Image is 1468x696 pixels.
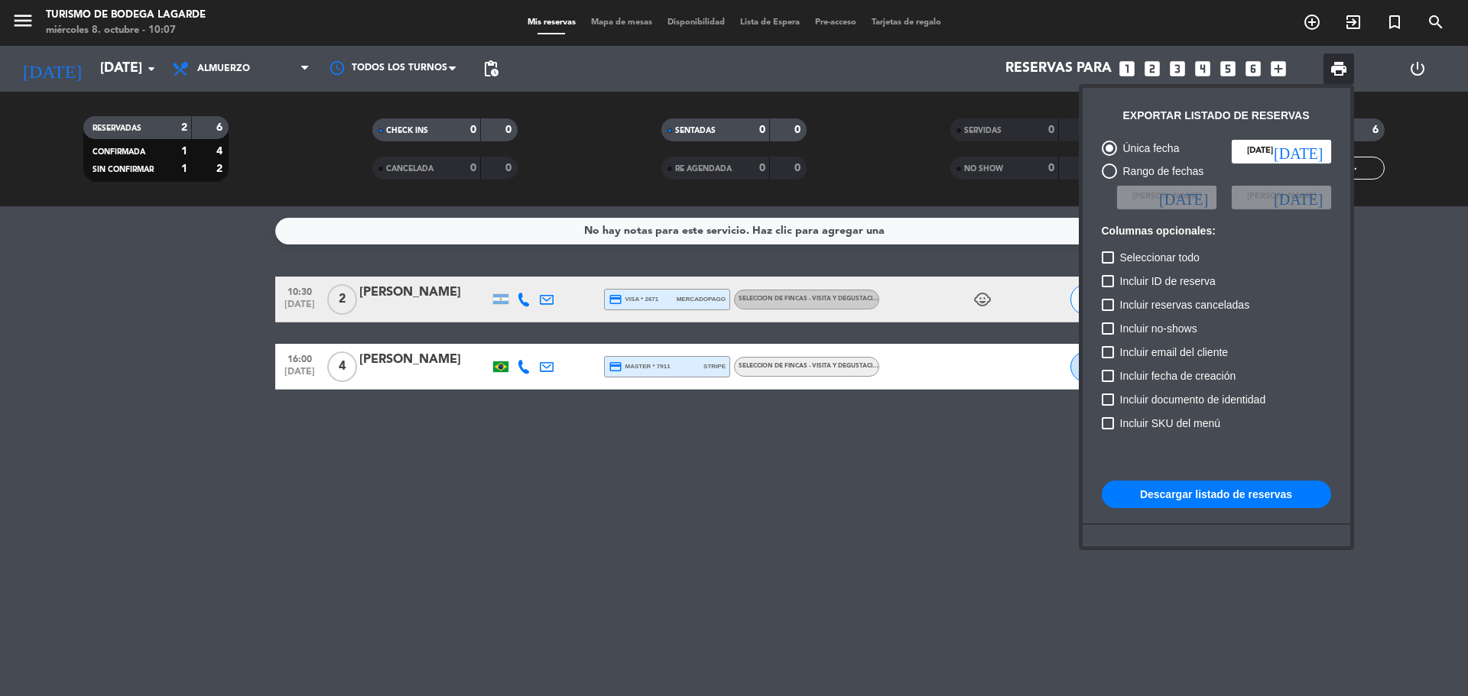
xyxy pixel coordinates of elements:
span: Seleccionar todo [1120,248,1200,267]
span: Incluir ID de reserva [1120,272,1216,290]
h6: Columnas opcionales: [1102,225,1331,238]
i: [DATE] [1274,144,1323,159]
div: Exportar listado de reservas [1123,107,1310,125]
span: Incluir reservas canceladas [1120,296,1250,314]
span: [PERSON_NAME] [1132,190,1201,204]
span: Incluir fecha de creación [1120,367,1236,385]
span: Incluir email del cliente [1120,343,1229,361]
i: [DATE] [1159,189,1208,205]
span: Incluir documento de identidad [1120,390,1266,409]
i: [DATE] [1274,189,1323,205]
div: Rango de fechas [1117,163,1204,180]
span: [PERSON_NAME] [1247,190,1316,204]
span: Incluir no-shows [1120,319,1197,338]
button: Descargar listado de reservas [1102,481,1331,508]
span: Incluir SKU del menú [1120,414,1221,432]
div: Única fecha [1117,140,1180,157]
span: print [1330,60,1348,78]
